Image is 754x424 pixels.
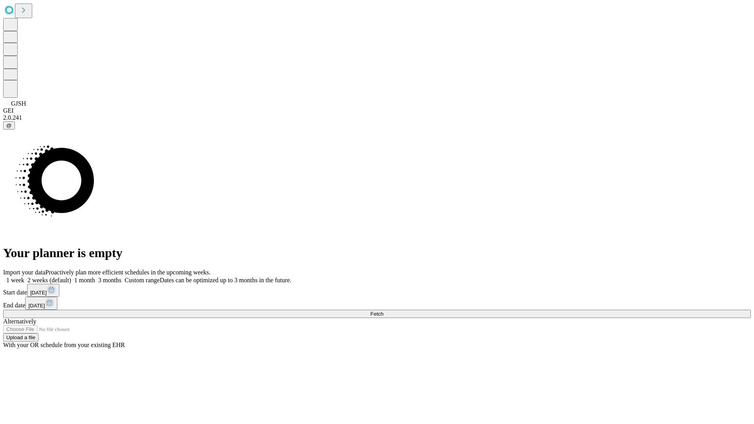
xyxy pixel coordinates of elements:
button: Upload a file [3,333,38,342]
span: 2 weeks (default) [27,277,71,283]
button: [DATE] [25,297,57,310]
div: End date [3,297,751,310]
span: [DATE] [30,290,47,296]
button: @ [3,121,15,130]
div: 2.0.241 [3,114,751,121]
div: GEI [3,107,751,114]
div: Start date [3,284,751,297]
span: Custom range [124,277,159,283]
span: With your OR schedule from your existing EHR [3,342,125,348]
span: @ [6,122,12,128]
span: Dates can be optimized up to 3 months in the future. [160,277,291,283]
span: GJSH [11,100,26,107]
span: Proactively plan more efficient schedules in the upcoming weeks. [46,269,210,276]
span: Alternatively [3,318,36,325]
span: Import your data [3,269,46,276]
span: 1 month [74,277,95,283]
span: Fetch [370,311,383,317]
span: [DATE] [28,303,45,309]
button: [DATE] [27,284,59,297]
h1: Your planner is empty [3,246,751,260]
span: 3 months [98,277,121,283]
span: 1 week [6,277,24,283]
button: Fetch [3,310,751,318]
